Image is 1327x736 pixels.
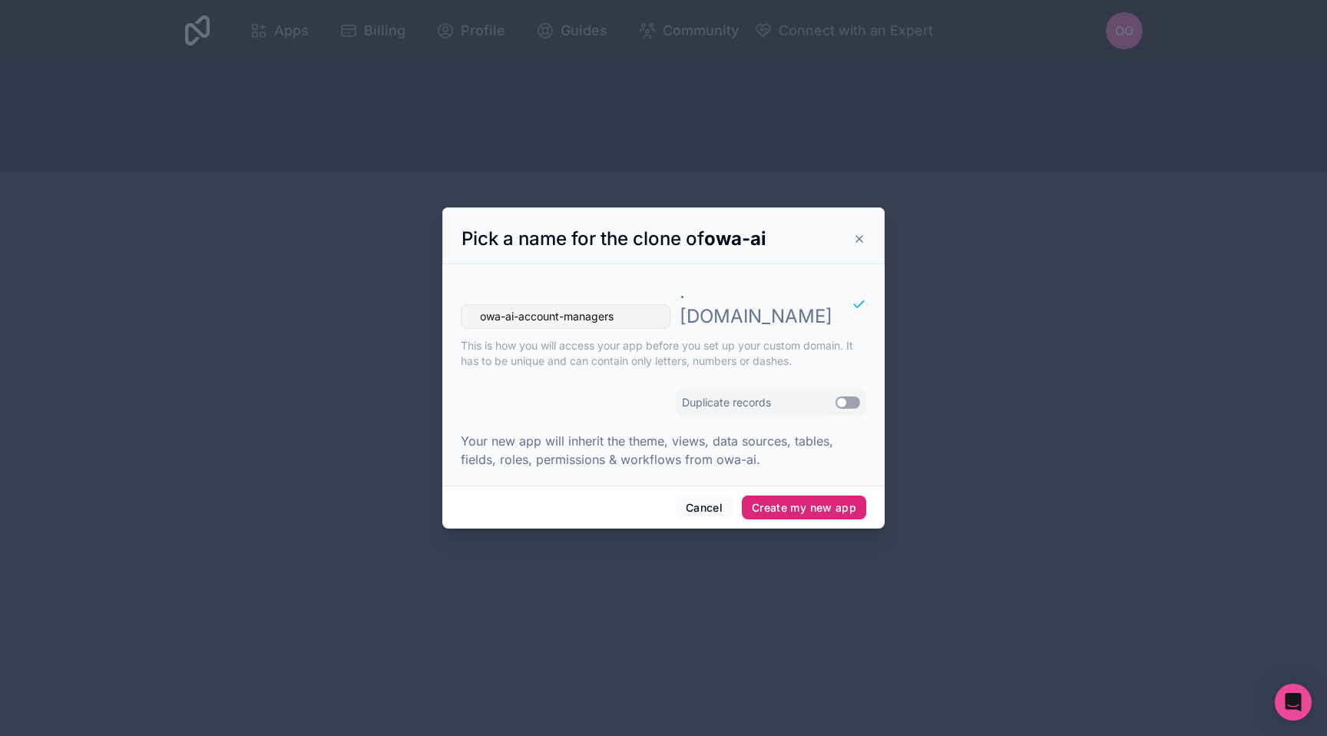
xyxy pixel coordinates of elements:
[461,304,670,329] input: app
[461,338,866,369] p: This is how you will access your app before you set up your custom domain. It has to be unique an...
[676,496,733,520] button: Cancel
[680,280,832,329] p: . [DOMAIN_NAME]
[704,227,766,250] strong: owa-ai
[462,227,766,250] span: Pick a name for the clone of
[682,395,771,410] label: Duplicate records
[742,496,866,520] button: Create my new app
[1275,684,1312,721] div: Open Intercom Messenger
[461,432,866,469] p: Your new app will inherit the theme, views, data sources, tables, fields, roles, permissions & wo...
